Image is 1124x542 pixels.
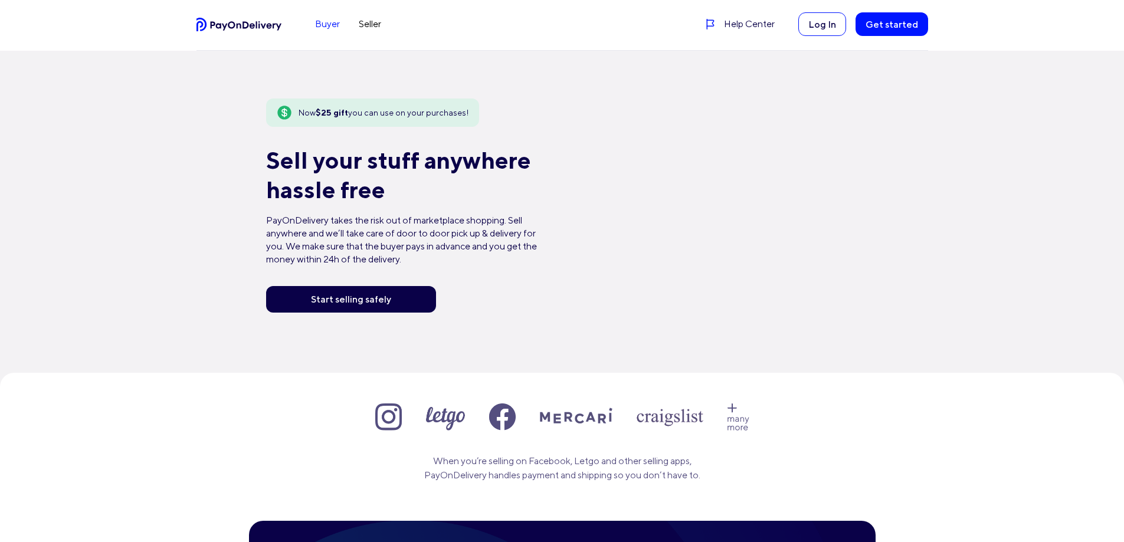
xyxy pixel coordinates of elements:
[704,18,716,30] img: Help center
[306,15,349,34] a: Buyer
[316,108,348,117] strong: $25 gift
[349,15,391,34] a: Seller
[798,12,846,36] button: Log In
[418,454,707,482] p: When you’re selling on Facebook, Letgo and other selling apps, PayOnDelivery handles payment and ...
[266,214,552,266] p: PayOnDelivery takes the risk out of marketplace shopping. Sell anywhere and we’ll take care of do...
[276,104,293,121] img: Start now and get $25
[299,107,469,119] span: Now you can use on your purchases!
[724,17,775,31] span: Help Center
[196,18,283,31] img: PayOnDelivery
[375,403,749,431] img: Marketplaces
[856,12,928,36] a: Get started
[266,146,552,205] h1: Sell your stuff anywhere hassle free
[704,17,775,31] a: Help Center
[266,286,436,313] a: Start selling safely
